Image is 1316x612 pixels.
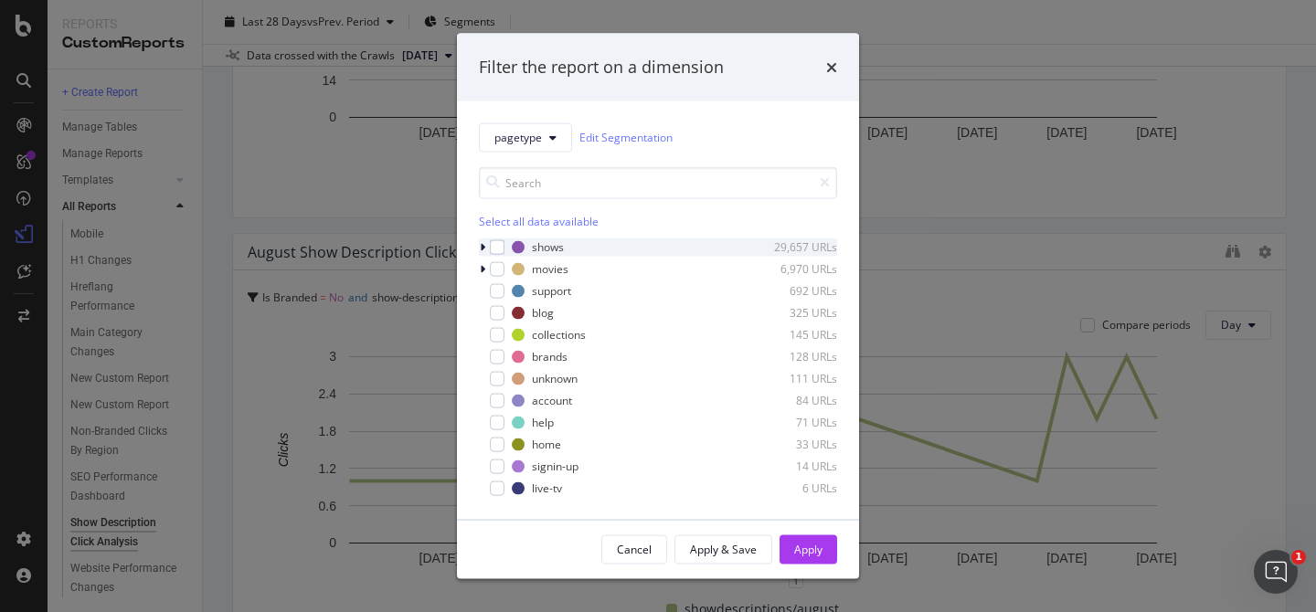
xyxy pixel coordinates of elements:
[532,459,578,474] div: signin-up
[457,34,859,579] div: modal
[794,542,822,557] div: Apply
[748,283,837,299] div: 692 URLs
[532,437,561,452] div: home
[1254,550,1298,594] iframe: Intercom live chat
[748,437,837,452] div: 33 URLs
[748,393,837,408] div: 84 URLs
[532,283,571,299] div: support
[674,534,772,564] button: Apply & Save
[532,261,568,277] div: movies
[748,459,837,474] div: 14 URLs
[748,261,837,277] div: 6,970 URLs
[532,371,578,386] div: unknown
[532,415,554,430] div: help
[532,393,572,408] div: account
[748,305,837,321] div: 325 URLs
[532,480,562,496] div: live-tv
[532,239,564,255] div: shows
[1291,550,1306,565] span: 1
[748,480,837,496] div: 6 URLs
[601,534,667,564] button: Cancel
[479,56,724,79] div: Filter the report on a dimension
[532,349,568,364] div: brands
[532,327,586,343] div: collections
[748,239,837,255] div: 29,657 URLs
[494,130,542,145] span: pagetype
[780,534,837,564] button: Apply
[748,415,837,430] div: 71 URLs
[826,56,837,79] div: times
[748,349,837,364] div: 128 URLs
[479,213,837,228] div: Select all data available
[532,305,554,321] div: blog
[617,542,652,557] div: Cancel
[579,128,673,147] a: Edit Segmentation
[690,542,757,557] div: Apply & Save
[748,371,837,386] div: 111 URLs
[748,327,837,343] div: 145 URLs
[479,122,572,152] button: pagetype
[479,166,837,198] input: Search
